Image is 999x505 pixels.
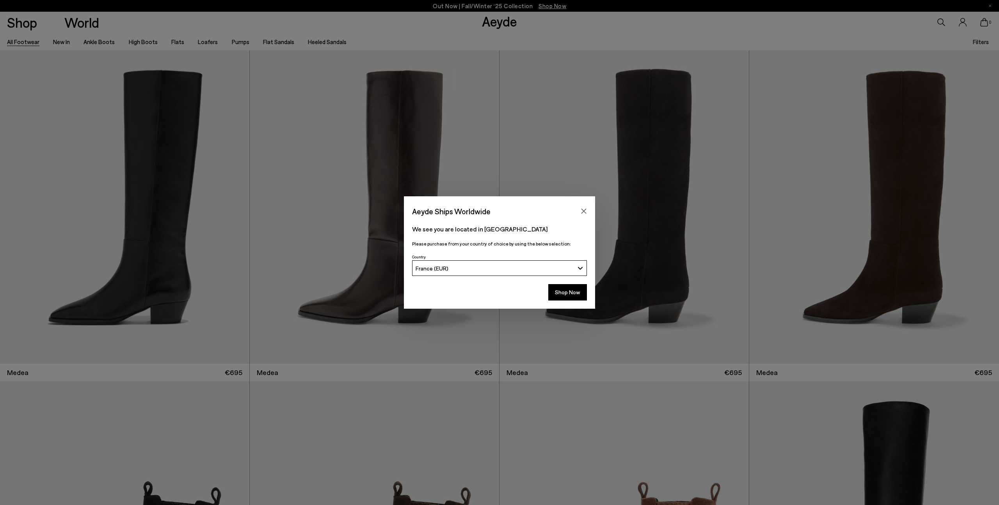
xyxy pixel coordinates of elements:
[412,224,587,234] p: We see you are located in [GEOGRAPHIC_DATA]
[548,284,587,301] button: Shop Now
[412,254,426,259] span: Country
[578,205,590,217] button: Close
[412,204,491,218] span: Aeyde Ships Worldwide
[412,240,587,247] p: Please purchase from your country of choice by using the below selection:
[416,265,448,272] span: France (EUR)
